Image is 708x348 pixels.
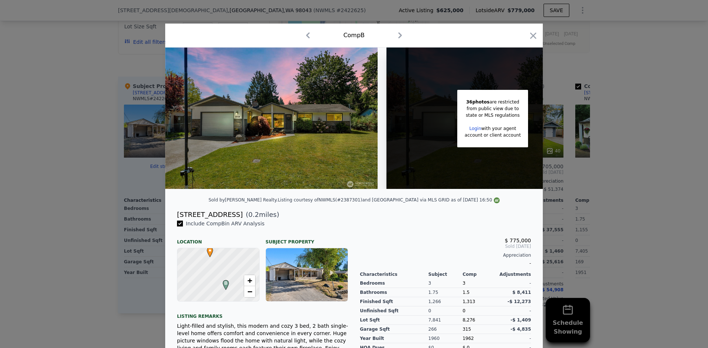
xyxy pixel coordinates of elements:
img: Property Img [165,48,378,189]
span: Sold [DATE] [360,243,531,249]
span: -$ 4,835 [511,327,531,332]
span: $ 8,411 [513,290,531,295]
span: 8,276 [462,317,475,323]
div: Comp [462,271,497,277]
div: Bedrooms [360,279,428,288]
img: NWMLS Logo [494,197,500,203]
div: 1960 [428,334,463,343]
span: Include Comp B in ARV Analysis [183,221,267,226]
div: [STREET_ADDRESS] [177,210,243,220]
a: Login [469,126,481,131]
div: Sold by [PERSON_NAME] Realty . [208,197,278,203]
div: Listing remarks [177,307,348,319]
div: are restricted [465,99,521,105]
span: 1,313 [462,299,475,304]
div: Appreciation [360,252,531,258]
a: Zoom in [244,275,255,286]
span: -$ 12,273 [507,299,531,304]
div: 0 [428,306,463,316]
span: -$ 1,409 [511,317,531,323]
div: B [221,280,225,284]
div: Bathrooms [360,288,428,297]
div: - [497,279,531,288]
div: state or MLS regulations [465,112,521,119]
span: − [247,287,252,296]
span: ( miles) [243,210,279,220]
span: + [247,276,252,285]
div: Lot Sqft [360,316,428,325]
span: $ 775,000 [505,238,531,243]
div: 1.5 [462,288,497,297]
div: 1,266 [428,297,463,306]
span: with your agent [481,126,516,131]
div: Location [177,233,260,245]
span: B [221,280,231,287]
div: Garage Sqft [360,325,428,334]
div: - [497,334,531,343]
div: - [497,306,531,316]
div: Characteristics [360,271,428,277]
div: Comp B [343,31,365,40]
div: Listing courtesy of NWMLS (#2387301) and [GEOGRAPHIC_DATA] via MLS GRID as of [DATE] 16:50 [278,197,499,203]
span: 0 [462,308,465,313]
span: • [205,245,215,256]
div: Unfinished Sqft [360,306,428,316]
div: Adjustments [497,271,531,277]
span: 0.2 [249,211,259,218]
span: 36 photos [466,99,489,105]
div: from public view due to [465,105,521,112]
span: 315 [462,327,471,332]
a: Zoom out [244,286,255,297]
div: Finished Sqft [360,297,428,306]
div: Subject [428,271,463,277]
div: Year Built [360,334,428,343]
div: - [360,258,531,268]
div: • [205,247,209,252]
div: Subject Property [265,233,348,245]
span: 3 [462,281,465,286]
div: 1.75 [428,288,463,297]
div: 1962 [462,334,497,343]
div: 266 [428,325,463,334]
div: 7,841 [428,316,463,325]
div: 3 [428,279,463,288]
div: account or client account [465,132,521,138]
